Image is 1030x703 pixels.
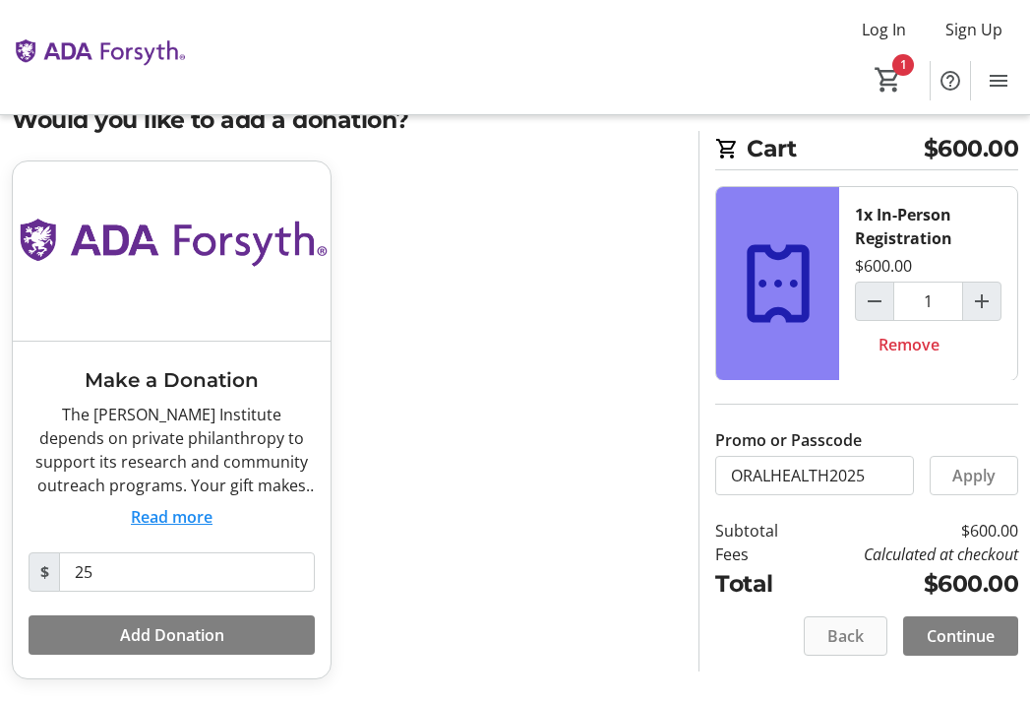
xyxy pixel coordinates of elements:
[855,325,963,364] button: Remove
[804,616,887,656] button: Back
[715,519,803,543] td: Subtotal
[715,566,803,601] td: Total
[715,428,862,452] label: Promo or Passcode
[29,552,60,592] span: $
[120,623,224,647] span: Add Donation
[903,616,1018,656] button: Continue
[12,8,187,106] img: The ADA Forsyth Institute's Logo
[803,543,1018,566] td: Calculated at checkout
[930,456,1018,495] button: Apply
[131,505,212,529] button: Read more
[59,552,315,592] input: Donation Amount
[871,62,906,97] button: Cart
[931,61,970,100] button: Help
[979,61,1018,100] button: Menu
[927,624,995,648] span: Continue
[13,161,331,341] img: Make a Donation
[846,14,922,45] button: Log In
[963,283,1000,320] button: Increment by one
[893,282,963,321] input: In-Person Registration Quantity
[715,543,803,566] td: Fees
[827,624,864,648] span: Back
[924,131,1019,165] span: $600.00
[29,403,315,497] div: The [PERSON_NAME] Institute depends on private philanthropy to support its research and community...
[856,283,893,320] button: Decrement by one
[715,456,914,495] input: Enter promo or passcode
[715,131,1018,170] h2: Cart
[29,365,315,395] h3: Make a Donation
[862,18,906,41] span: Log In
[803,519,1018,543] td: $600.00
[952,464,996,487] span: Apply
[930,14,1018,45] button: Sign Up
[855,203,1001,250] div: 1x In-Person Registration
[855,254,912,278] div: $600.00
[945,18,1002,41] span: Sign Up
[879,333,939,356] span: Remove
[29,615,315,655] button: Add Donation
[12,102,675,137] h2: Would you like to add a donation?
[803,566,1018,601] td: $600.00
